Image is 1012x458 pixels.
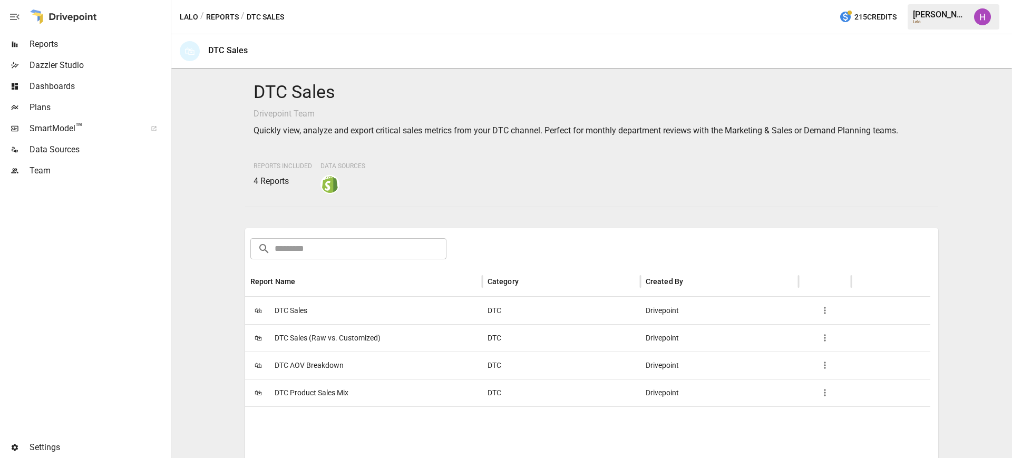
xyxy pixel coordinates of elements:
button: Reports [206,11,239,24]
span: 🛍 [250,303,266,318]
span: 215 Credits [854,11,897,24]
span: 🛍 [250,330,266,346]
div: Drivepoint [640,324,799,352]
div: / [241,11,245,24]
span: SmartModel [30,122,139,135]
span: 🛍 [250,385,266,401]
button: 215Credits [835,7,901,27]
div: 🛍 [180,41,200,61]
button: Lalo [180,11,198,24]
button: Harry Antonio [968,2,997,32]
div: / [200,11,204,24]
span: ™ [75,121,83,134]
span: Settings [30,441,169,454]
span: Plans [30,101,169,114]
button: Sort [296,274,311,289]
div: Lalo [913,20,968,24]
p: Quickly view, analyze and export critical sales metrics from your DTC channel. Perfect for monthl... [254,124,930,137]
div: Drivepoint [640,352,799,379]
img: shopify [322,176,338,193]
div: [PERSON_NAME] [913,9,968,20]
div: Drivepoint [640,297,799,324]
p: Drivepoint Team [254,108,930,120]
span: Reports [30,38,169,51]
h4: DTC Sales [254,81,930,103]
div: Report Name [250,277,296,286]
span: Dazzler Studio [30,59,169,72]
div: DTC [482,379,640,406]
span: DTC Sales (Raw vs. Customized) [275,325,381,352]
span: Dashboards [30,80,169,93]
div: DTC Sales [208,45,248,55]
div: Drivepoint [640,379,799,406]
p: 4 Reports [254,175,312,188]
span: Data Sources [30,143,169,156]
span: 🛍 [250,357,266,373]
div: DTC [482,352,640,379]
span: DTC Product Sales Mix [275,379,348,406]
img: Harry Antonio [974,8,991,25]
button: Sort [520,274,534,289]
div: Category [488,277,519,286]
span: Data Sources [320,162,365,170]
span: Team [30,164,169,177]
span: DTC Sales [275,297,307,324]
span: Reports Included [254,162,312,170]
div: DTC [482,324,640,352]
span: DTC AOV Breakdown [275,352,344,379]
button: Sort [684,274,699,289]
div: Created By [646,277,684,286]
div: DTC [482,297,640,324]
